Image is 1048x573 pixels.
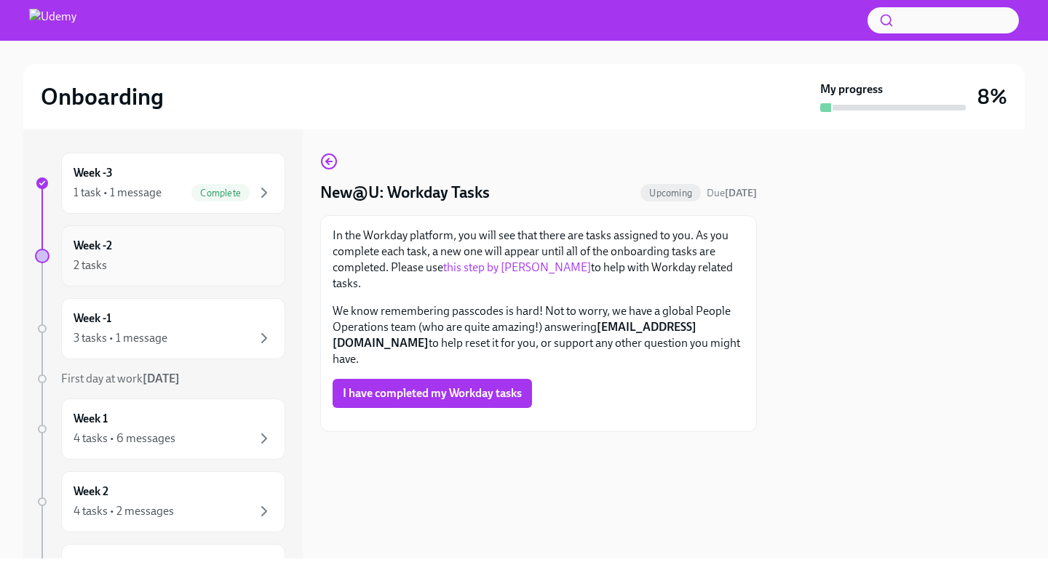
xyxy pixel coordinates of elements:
[41,82,164,111] h2: Onboarding
[35,298,285,359] a: Week -13 tasks • 1 message
[74,503,174,519] div: 4 tasks • 2 messages
[707,187,757,199] span: Due
[35,153,285,214] a: Week -31 task • 1 messageComplete
[74,165,113,181] h6: Week -3
[74,310,111,326] h6: Week -1
[35,225,285,286] a: Week -22 tasks
[61,372,180,385] span: First day at work
[143,372,180,385] strong: [DATE]
[725,187,757,199] strong: [DATE]
[35,371,285,387] a: First day at work[DATE]
[333,303,745,367] p: We know remembering passcodes is hard! Not to worry, we have a global People Operations team (who...
[977,84,1007,110] h3: 8%
[820,81,883,97] strong: My progress
[443,260,591,274] a: this step by [PERSON_NAME]
[74,330,167,346] div: 3 tasks • 1 message
[333,379,532,408] button: I have completed my Workday tasks
[640,188,701,199] span: Upcoming
[74,185,162,201] div: 1 task • 1 message
[333,228,745,292] p: In the Workday platform, you will see that there are tasks assigned to you. As you complete each ...
[191,188,250,199] span: Complete
[29,9,76,32] img: Udemy
[74,238,112,254] h6: Week -2
[74,411,108,427] h6: Week 1
[35,471,285,532] a: Week 24 tasks • 2 messages
[35,398,285,460] a: Week 14 tasks • 6 messages
[707,186,757,200] span: September 29th, 2025 11:00
[74,556,109,572] h6: Week 3
[74,430,175,446] div: 4 tasks • 6 messages
[343,386,522,401] span: I have completed my Workday tasks
[320,182,490,204] h4: New@U: Workday Tasks
[74,484,108,500] h6: Week 2
[74,257,107,273] div: 2 tasks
